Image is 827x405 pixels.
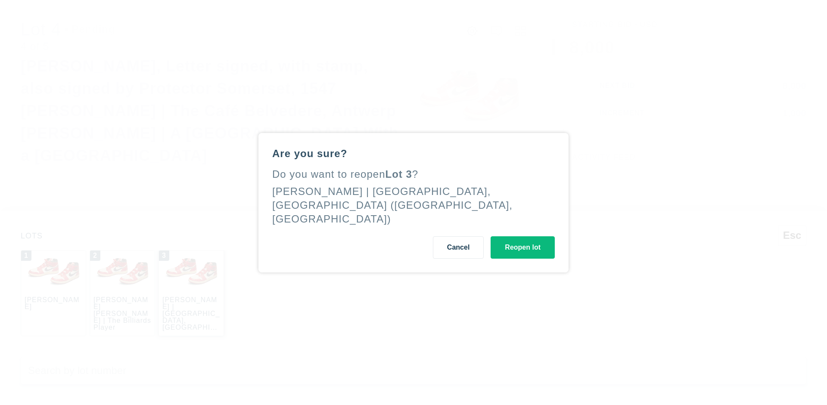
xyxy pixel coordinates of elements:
[272,147,555,161] div: Are you sure?
[272,167,555,181] div: Do you want to reopen ?
[433,236,484,259] button: Cancel
[272,185,513,225] div: [PERSON_NAME] | [GEOGRAPHIC_DATA], [GEOGRAPHIC_DATA] ([GEOGRAPHIC_DATA], [GEOGRAPHIC_DATA])
[386,168,412,180] span: Lot 3
[491,236,555,259] button: Reopen lot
